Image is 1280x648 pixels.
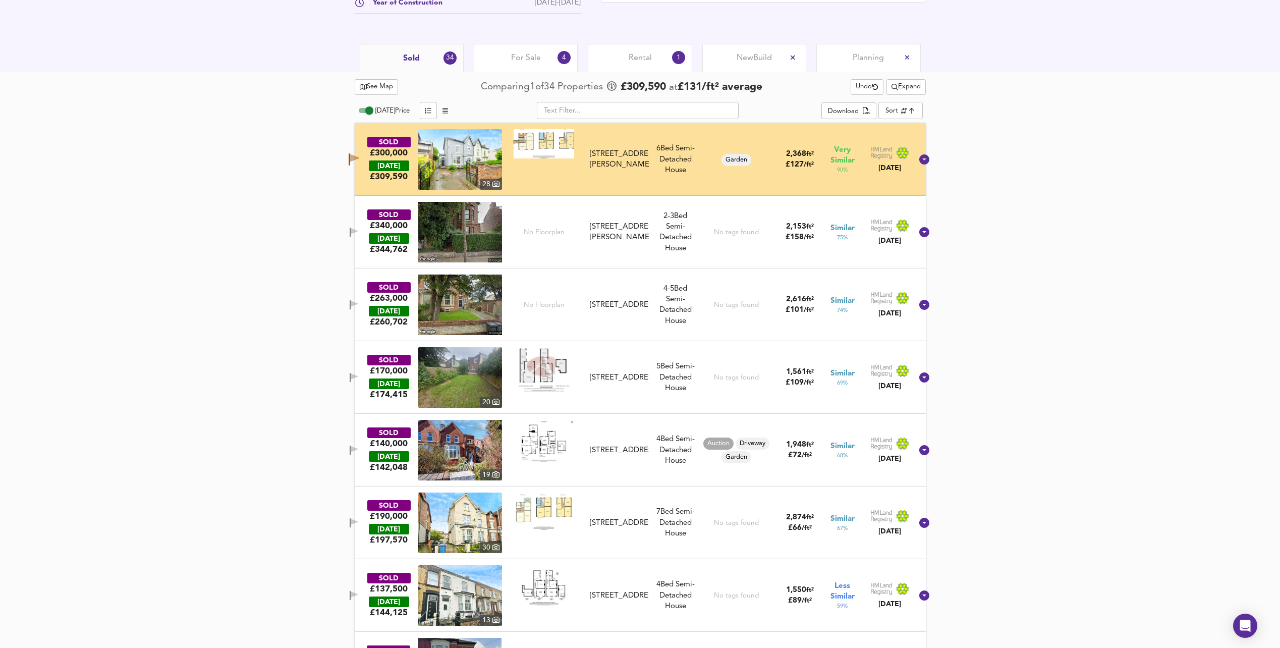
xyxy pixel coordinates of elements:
[918,226,930,238] svg: Show Details
[721,154,751,166] div: Garden
[653,211,698,254] div: Semi-Detached House
[514,565,574,608] img: Floorplan
[837,524,848,532] span: 67 %
[870,146,910,159] img: Land Registry
[370,147,408,158] div: £300,000
[788,452,812,459] span: £ 72
[367,573,411,583] div: SOLD
[830,441,855,452] span: Similar
[802,525,812,531] span: / ft²
[418,420,502,480] img: property thumbnail
[703,438,734,450] div: Auction
[870,454,910,464] div: [DATE]
[721,155,751,165] span: Garden
[870,599,910,609] div: [DATE]
[806,296,814,303] span: ft²
[369,379,409,389] div: [DATE]
[786,150,806,158] span: 2,368
[837,602,848,610] span: 59 %
[418,347,502,408] a: property thumbnail 20
[830,581,855,602] span: Less Similar
[369,451,409,462] div: [DATE]
[370,462,408,473] span: £ 142,048
[514,420,574,462] img: Floorplan
[678,82,762,92] span: £ 131 / ft² average
[918,371,930,384] svg: Show Details
[418,275,502,335] img: streetview
[403,53,420,64] span: Sold
[918,153,930,166] svg: Show Details
[806,514,814,521] span: ft²
[918,444,930,456] svg: Show Details
[355,123,926,196] div: SOLD£300,000 [DATE]£309,590property thumbnail 28 Floorplan[STREET_ADDRESS][PERSON_NAME]6Bed Semi-...
[370,293,408,304] div: £263,000
[788,597,812,605] span: £ 89
[590,300,648,310] div: [STREET_ADDRESS]
[856,81,878,93] span: Undo
[714,591,759,601] div: No tags found
[369,524,409,534] div: [DATE]
[830,368,855,379] span: Similar
[524,300,565,310] span: No Floorplan
[721,451,751,463] div: Garden
[870,292,910,305] img: Land Registry
[514,129,574,158] img: Floorplan
[837,234,848,242] span: 75 %
[537,102,739,119] input: Text Filter...
[804,234,814,241] span: / ft²
[804,307,814,313] span: / ft²
[714,300,759,310] div: No tags found
[786,234,814,241] span: £ 158
[418,129,502,190] img: property thumbnail
[360,81,394,93] span: See Map
[418,493,502,553] img: property thumbnail
[830,145,855,166] span: Very Similar
[653,361,698,394] div: 5 Bed Semi-Detached House
[837,452,848,460] span: 68 %
[786,368,806,376] span: 1,561
[870,510,910,523] img: Land Registry
[418,202,502,262] img: streetview
[830,514,855,524] span: Similar
[586,222,652,243] div: 70 Orrell Lane, L9 8BZ
[786,586,806,594] span: 1,550
[355,79,399,95] button: See Map
[736,439,769,448] span: Driveway
[830,223,855,234] span: Similar
[653,434,698,466] div: 4 Bed Semi-Detached House
[870,219,910,232] img: Land Registry
[806,151,814,157] span: ft²
[672,51,685,64] div: 1
[586,518,652,528] div: 44 Grey Road, L9 1AY
[480,615,502,626] div: 13
[870,163,910,173] div: [DATE]
[669,83,678,92] span: at
[418,565,502,626] a: property thumbnail 13
[370,511,408,522] div: £190,000
[355,341,926,414] div: SOLD£170,000 [DATE]£174,415property thumbnail 20 Floorplan[STREET_ADDRESS]5Bed Semi-Detached Hous...
[481,80,605,94] div: Comparing 1 of 34 Properties
[370,244,408,255] span: £ 344,762
[355,414,926,487] div: SOLD£140,000 [DATE]£142,048property thumbnail 19 Floorplan[STREET_ADDRESS]4Bed Semi-Detached Hous...
[837,379,848,387] span: 69 %
[870,526,910,536] div: [DATE]
[786,379,814,387] span: £ 109
[870,381,910,391] div: [DATE]
[870,582,910,596] img: Land Registry
[653,284,698,327] div: Semi-Detached House
[370,438,408,449] div: £140,000
[355,268,926,341] div: SOLD£263,000 [DATE]£260,702No Floorplan[STREET_ADDRESS]4-5Bed Semi-Detached HouseNo tags found2,6...
[418,347,502,408] img: property thumbnail
[737,52,772,64] span: New Build
[375,107,410,114] span: [DATE] Price
[878,102,922,119] div: Sort
[786,223,806,231] span: 2,153
[837,306,848,314] span: 74 %
[629,52,652,64] span: Rental
[621,80,666,95] span: £ 309,590
[370,607,408,618] span: £ 144,125
[786,296,806,303] span: 2,616
[788,524,812,532] span: £ 66
[586,300,652,310] div: 2 Alexandra Drive, L20 0EF
[514,493,574,530] img: Floorplan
